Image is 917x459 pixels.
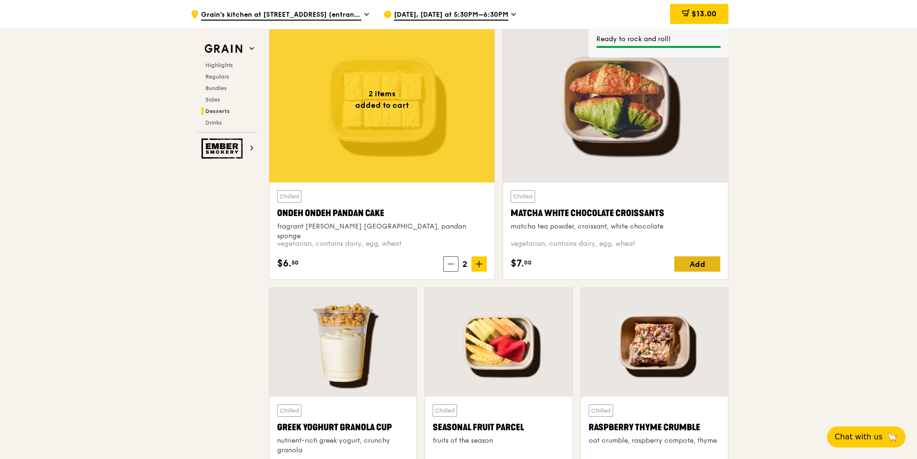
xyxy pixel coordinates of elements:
div: Matcha White Chocolate Croissants [511,207,720,220]
span: 50 [291,259,299,266]
span: 00 [524,259,532,266]
span: Regulars [205,73,229,80]
span: 2 [458,257,471,271]
span: $6. [277,256,291,271]
span: Highlights [205,62,233,69]
div: Chilled [277,190,302,203]
div: fruits of the season [433,436,564,446]
img: Grain web logo [201,40,246,57]
span: Chat with us [835,431,883,443]
span: Desserts [205,108,230,115]
div: Chilled [433,404,457,417]
div: vegetarian, contains dairy, egg, wheat [511,239,720,249]
div: Chilled [277,404,302,417]
span: $7. [511,256,524,271]
span: 🦙 [886,431,898,443]
div: vegetarian, contains dairy, egg, wheat [277,239,487,249]
button: Chat with us🦙 [827,426,906,448]
span: Sides [205,96,220,103]
div: Chilled [511,190,535,203]
div: matcha tea powder, croissant, white chocolate [511,222,720,231]
div: oat crumble, raspberry compote, thyme [589,436,720,446]
span: Grain's kitchen at [STREET_ADDRESS] (entrance along [PERSON_NAME][GEOGRAPHIC_DATA]) [201,10,361,21]
span: Drinks [205,119,222,126]
div: Seasonal Fruit Parcel [433,421,564,434]
div: Greek Yoghurt Granola Cup [277,421,409,434]
div: fragrant [PERSON_NAME] [GEOGRAPHIC_DATA], pandan sponge [277,222,487,241]
div: Add [674,256,720,272]
span: [DATE], [DATE] at 5:30PM–6:30PM [394,10,508,21]
span: Bundles [205,85,226,92]
div: nutrient-rich greek yogurt, crunchy granola [277,436,409,455]
span: $13.00 [692,9,716,18]
img: Ember Smokery web logo [201,138,246,159]
div: Raspberry Thyme Crumble [589,421,720,434]
div: Ready to rock and roll! [596,34,721,44]
div: Chilled [589,404,613,417]
div: Ondeh Ondeh Pandan Cake [277,207,487,220]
